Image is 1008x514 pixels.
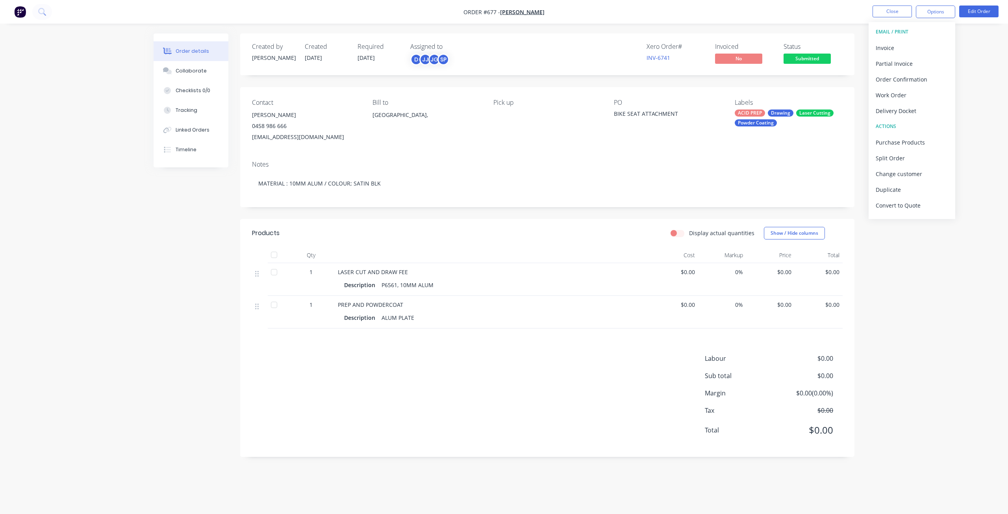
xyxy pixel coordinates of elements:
div: Cost [650,247,698,263]
div: PO [614,99,722,106]
span: $0.00 [775,423,833,437]
div: Price [746,247,795,263]
div: Total [795,247,843,263]
button: Close [873,6,912,17]
span: 1 [309,301,313,309]
button: Duplicate [869,182,955,197]
div: Status [784,43,843,50]
button: Order details [154,41,228,61]
div: Change customer [876,168,948,180]
div: Delivery Docket [876,105,948,117]
button: Collaborate [154,61,228,81]
div: Description [344,312,378,323]
div: JJ [419,54,431,65]
div: Invoiced [715,43,774,50]
div: Collaborate [176,67,207,74]
a: INV-6741 [647,54,670,61]
div: P6561, 10MM ALUM [378,279,437,291]
div: Order Confirmation [876,74,948,85]
div: Assigned to [410,43,489,50]
span: [DATE] [358,54,375,61]
div: Pick up [493,99,601,106]
div: Created by [252,43,295,50]
div: Labels [735,99,843,106]
div: SP [437,54,449,65]
span: $0.00 [775,371,833,380]
span: Tax [705,406,775,415]
span: $0.00 [775,406,833,415]
span: 1 [309,268,313,276]
span: Sub total [705,371,775,380]
span: No [715,54,762,63]
span: $0.00 [653,301,695,309]
div: Markup [698,247,747,263]
span: [PERSON_NAME] [500,8,545,16]
div: Duplicate [876,184,948,195]
div: Split Order [876,152,948,164]
div: Linked Orders [176,126,209,134]
div: JG [428,54,440,65]
span: Order #677 - [463,8,500,16]
div: Drawing [768,109,793,117]
div: D [410,54,422,65]
div: Laser Cutting [796,109,834,117]
div: ALUM PLATE [378,312,417,323]
div: Xero Order # [647,43,706,50]
button: DJJJGSP [410,54,449,65]
div: Powder Coating [735,119,777,126]
span: PREP AND POWDERCOAT [338,301,403,308]
button: Purchase Products [869,134,955,150]
div: [GEOGRAPHIC_DATA], [372,109,480,121]
span: $0.00 ( 0.00 %) [775,388,833,398]
button: Change customer [869,166,955,182]
span: Margin [705,388,775,398]
div: EMAIL / PRINT [876,27,948,37]
button: Delivery Docket [869,103,955,119]
span: $0.00 [653,268,695,276]
div: 0458 986 666 [252,121,360,132]
span: 0% [701,268,743,276]
div: Timeline [176,146,196,153]
button: Options [916,6,955,18]
button: EMAIL / PRINT [869,24,955,40]
div: Invoice [876,42,948,54]
button: Convert to Quote [869,197,955,213]
img: Factory [14,6,26,18]
span: [DATE] [305,54,322,61]
span: $0.00 [749,301,791,309]
div: [PERSON_NAME]0458 986 666[EMAIL_ADDRESS][DOMAIN_NAME] [252,109,360,143]
button: Show / Hide columns [764,227,825,239]
div: Tracking [176,107,197,114]
span: LASER CUT AND DRAW FEE [338,268,408,276]
span: $0.00 [798,268,840,276]
div: [PERSON_NAME] [252,109,360,121]
div: Products [252,228,280,238]
div: Checklists 0/0 [176,87,210,94]
div: Archive [876,215,948,227]
div: Order details [176,48,209,55]
span: $0.00 [798,301,840,309]
div: Required [358,43,401,50]
div: BIKE SEAT ATTACHMENT [614,109,712,121]
div: MATERIAL : 10MM ALUM / COLOUR; SATIN BLK [252,171,843,195]
div: [EMAIL_ADDRESS][DOMAIN_NAME] [252,132,360,143]
span: 0% [701,301,743,309]
div: Contact [252,99,360,106]
button: Order Confirmation [869,71,955,87]
button: Invoice [869,40,955,56]
div: Bill to [372,99,480,106]
button: ACTIONS [869,119,955,134]
span: Labour [705,354,775,363]
div: Notes [252,161,843,168]
button: Partial Invoice [869,56,955,71]
div: ACTIONS [876,121,948,132]
div: Purchase Products [876,137,948,148]
span: Submitted [784,54,831,63]
span: $0.00 [775,354,833,363]
button: Work Order [869,87,955,103]
span: $0.00 [749,268,791,276]
button: Split Order [869,150,955,166]
button: Archive [869,213,955,229]
div: Description [344,279,378,291]
button: Tracking [154,100,228,120]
